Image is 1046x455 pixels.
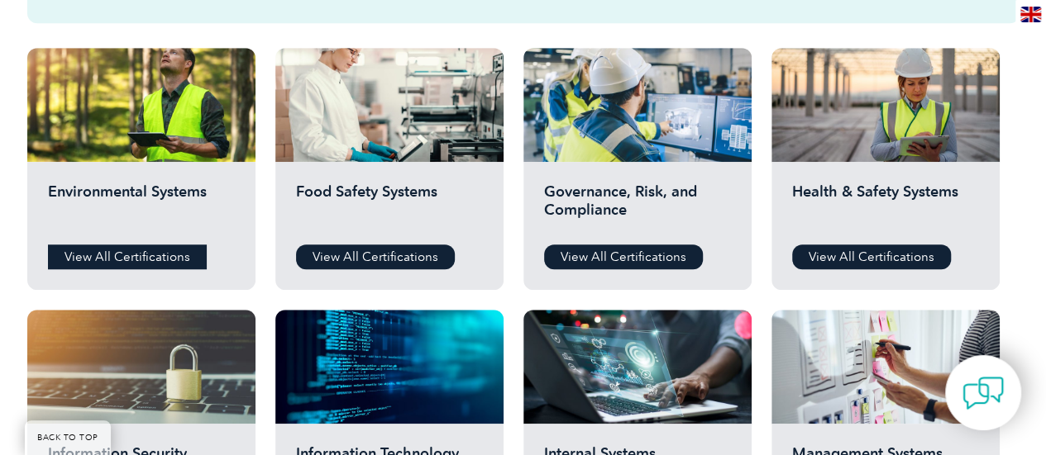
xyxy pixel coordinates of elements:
a: View All Certifications [296,244,455,269]
a: View All Certifications [544,244,703,269]
h2: Governance, Risk, and Compliance [544,182,731,232]
a: View All Certifications [48,244,207,269]
h2: Environmental Systems [48,182,235,232]
a: BACK TO TOP [25,420,111,455]
img: en [1020,7,1041,22]
h2: Food Safety Systems [296,182,483,232]
h2: Health & Safety Systems [792,182,979,232]
img: contact-chat.png [962,372,1004,414]
a: View All Certifications [792,244,951,269]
